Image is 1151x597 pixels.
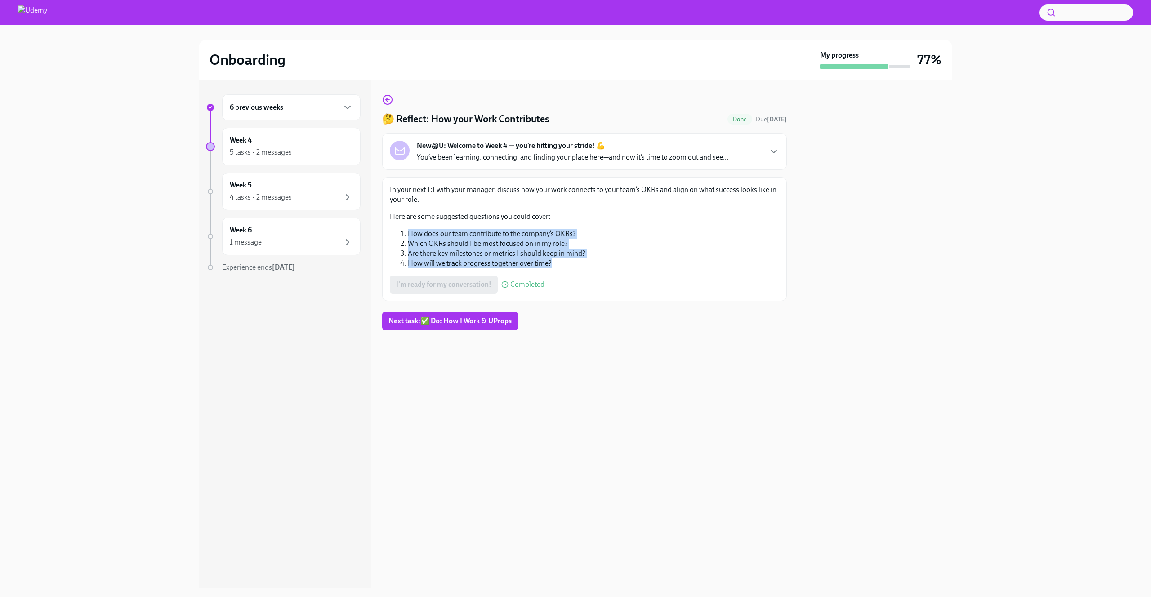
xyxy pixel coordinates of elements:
[230,102,283,112] h6: 6 previous weeks
[820,50,859,60] strong: My progress
[206,218,361,255] a: Week 61 message
[230,225,252,235] h6: Week 6
[230,135,252,145] h6: Week 4
[230,147,292,157] div: 5 tasks • 2 messages
[408,229,779,239] li: How does our team contribute to the company’s OKRs?
[727,116,752,123] span: Done
[510,281,544,288] span: Completed
[408,249,779,258] li: Are there key milestones or metrics I should keep in mind?
[390,212,779,222] p: Here are some suggested questions you could cover:
[230,180,252,190] h6: Week 5
[230,192,292,202] div: 4 tasks • 2 messages
[408,239,779,249] li: Which OKRs should I be most focused on in my role?
[18,5,47,20] img: Udemy
[210,51,286,69] h2: Onboarding
[417,141,605,151] strong: New@U: Welcome to Week 4 — you’re hitting your stride! 💪
[767,116,787,123] strong: [DATE]
[222,263,295,272] span: Experience ends
[222,94,361,120] div: 6 previous weeks
[756,116,787,123] span: Due
[417,152,728,162] p: You’ve been learning, connecting, and finding your place here—and now it’s time to zoom out and s...
[917,52,941,68] h3: 77%
[272,263,295,272] strong: [DATE]
[230,237,262,247] div: 1 message
[390,185,779,205] p: In your next 1:1 with your manager, discuss how your work connects to your team’s OKRs and align ...
[382,112,549,126] h4: 🤔 Reflect: How your Work Contributes
[382,312,518,330] button: Next task:✅ Do: How I Work & UProps
[408,258,779,268] li: How will we track progress together over time?
[206,173,361,210] a: Week 54 tasks • 2 messages
[756,115,787,124] span: September 20th, 2025 10:00
[206,128,361,165] a: Week 45 tasks • 2 messages
[388,316,512,325] span: Next task : ✅ Do: How I Work & UProps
